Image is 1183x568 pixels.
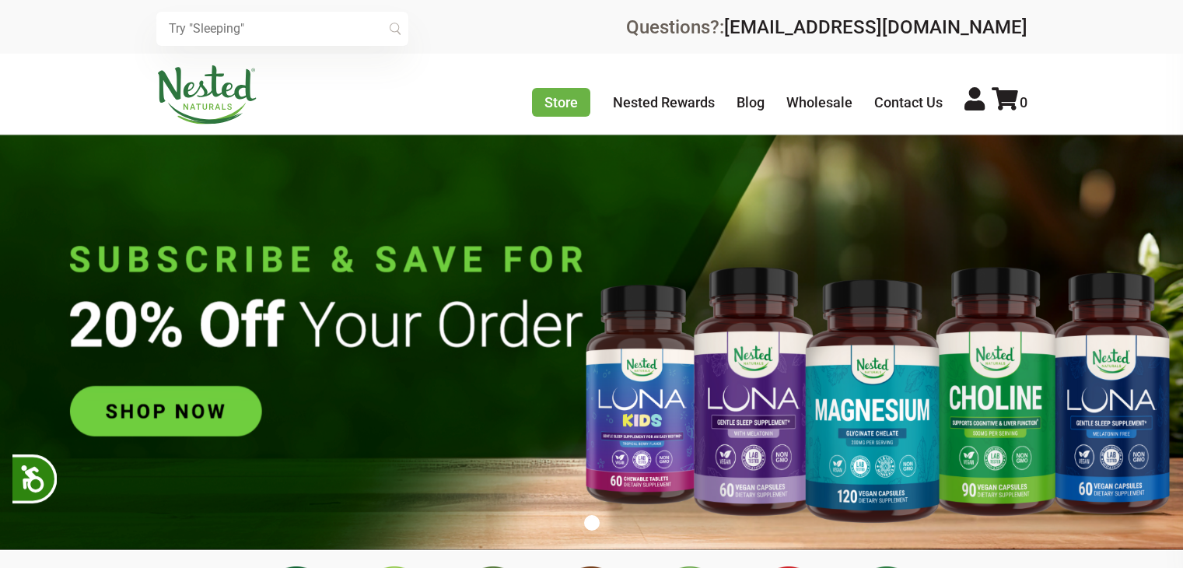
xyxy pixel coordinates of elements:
[156,65,257,124] img: Nested Naturals
[156,12,408,46] input: Try "Sleeping"
[584,515,600,531] button: 1 of 1
[874,94,943,110] a: Contact Us
[737,94,765,110] a: Blog
[786,94,852,110] a: Wholesale
[992,94,1027,110] a: 0
[1020,94,1027,110] span: 0
[724,16,1027,38] a: [EMAIL_ADDRESS][DOMAIN_NAME]
[532,88,590,117] a: Store
[626,18,1027,37] div: Questions?:
[613,94,715,110] a: Nested Rewards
